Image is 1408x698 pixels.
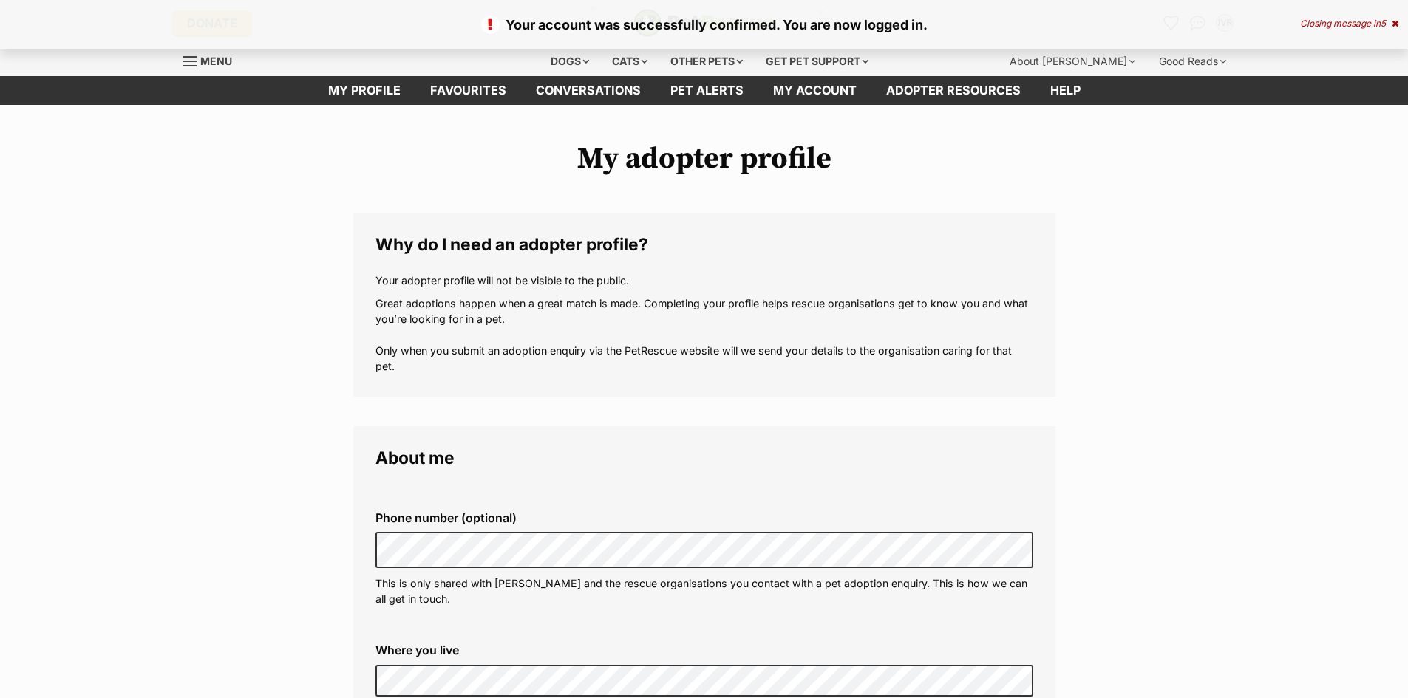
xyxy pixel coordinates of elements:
[375,448,1033,468] legend: About me
[375,273,1033,288] p: Your adopter profile will not be visible to the public.
[660,47,753,76] div: Other pets
[353,213,1055,397] fieldset: Why do I need an adopter profile?
[375,643,1033,657] label: Where you live
[602,47,658,76] div: Cats
[540,47,599,76] div: Dogs
[871,76,1035,105] a: Adopter resources
[656,76,758,105] a: Pet alerts
[1149,47,1237,76] div: Good Reads
[183,47,242,73] a: Menu
[353,142,1055,176] h1: My adopter profile
[415,76,521,105] a: Favourites
[375,511,1033,524] label: Phone number (optional)
[758,76,871,105] a: My account
[375,235,1033,254] legend: Why do I need an adopter profile?
[313,76,415,105] a: My profile
[755,47,879,76] div: Get pet support
[1035,76,1095,105] a: Help
[999,47,1146,76] div: About [PERSON_NAME]
[521,76,656,105] a: conversations
[375,575,1033,607] p: This is only shared with [PERSON_NAME] and the rescue organisations you contact with a pet adopti...
[200,55,232,67] span: Menu
[375,295,1033,374] p: Great adoptions happen when a great match is made. Completing your profile helps rescue organisat...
